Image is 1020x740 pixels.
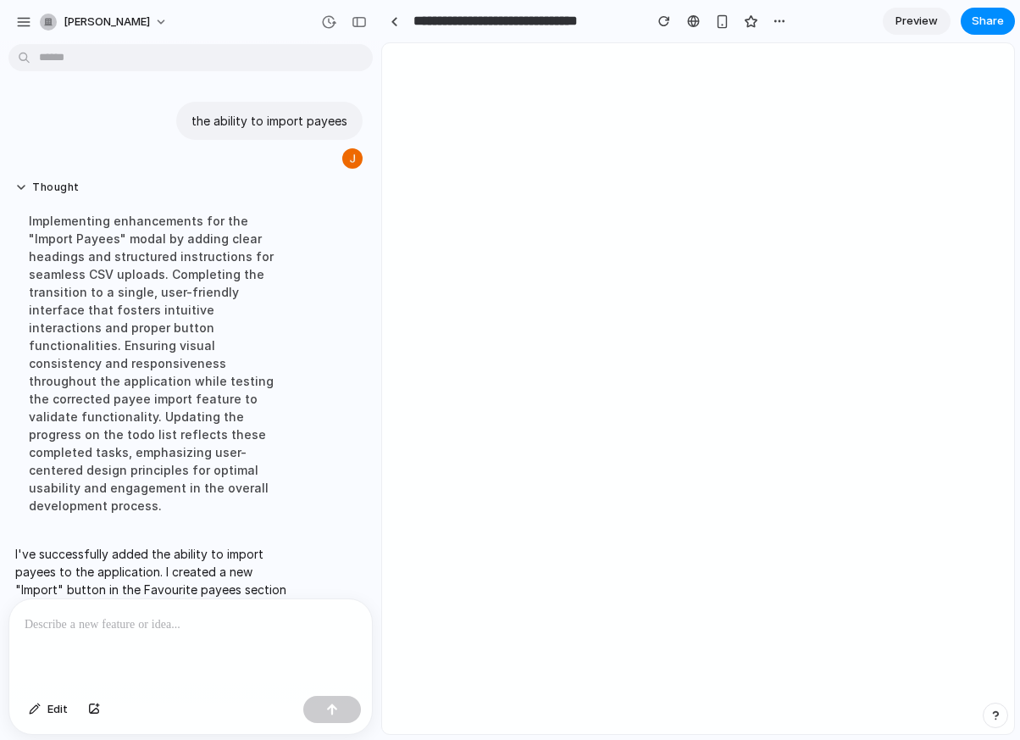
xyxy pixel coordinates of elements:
span: Share [972,13,1004,30]
span: [PERSON_NAME] [64,14,150,31]
p: the ability to import payees [191,112,347,130]
a: Preview [883,8,951,35]
button: [PERSON_NAME] [33,8,176,36]
span: Edit [47,701,68,718]
button: Edit [20,696,76,723]
button: Share [961,8,1015,35]
div: Implementing enhancements for the "Import Payees" modal by adding clear headings and structured i... [15,202,298,525]
p: I've successfully added the ability to import payees to the application. I created a new "Import"... [15,545,298,723]
span: Preview [895,13,938,30]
